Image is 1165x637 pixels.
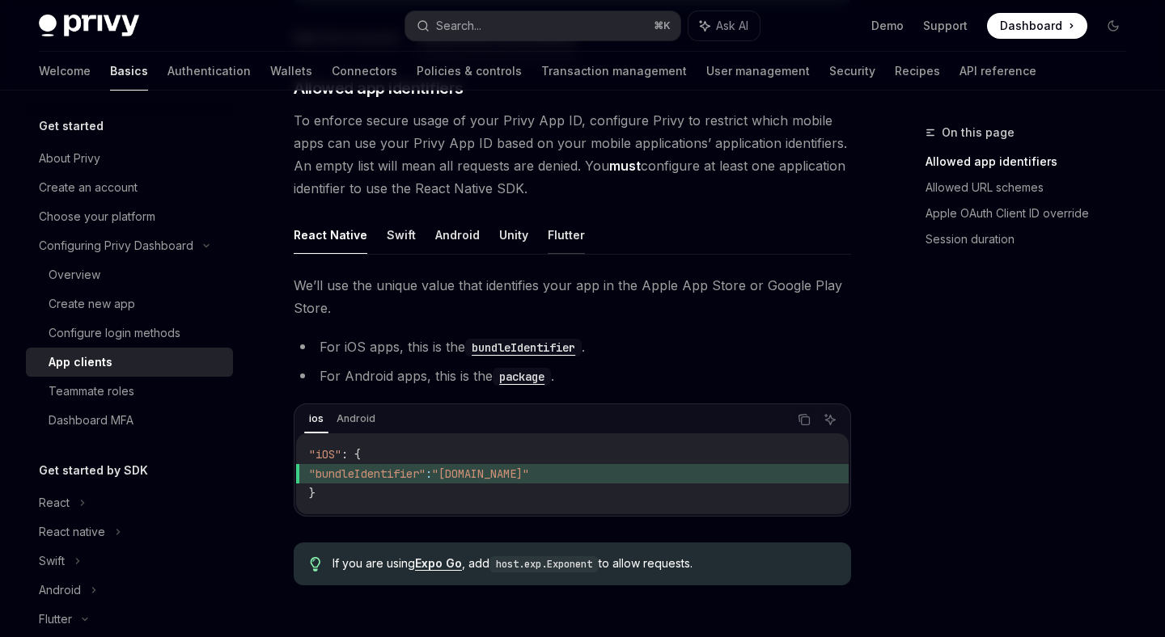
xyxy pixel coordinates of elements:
div: Create an account [39,178,138,197]
div: Search... [436,16,481,36]
span: Dashboard [1000,18,1062,34]
a: App clients [26,348,233,377]
a: Session duration [926,226,1139,252]
a: Expo Go [415,556,462,571]
span: To enforce secure usage of your Privy App ID, configure Privy to restrict which mobile apps can u... [294,109,851,200]
img: dark logo [39,15,139,37]
a: Transaction management [541,52,687,91]
div: App clients [49,352,112,372]
code: bundleIdentifier [465,339,582,356]
span: : [426,466,432,481]
button: Toggle dark mode [1100,13,1126,39]
a: Authentication [167,52,251,91]
a: package [493,368,551,384]
li: For iOS apps, this is the . [294,335,851,358]
code: package [493,368,551,386]
div: Configuring Privy Dashboard [39,236,193,255]
div: Overview [49,265,100,285]
span: "bundleIdentifier" [309,466,426,481]
a: Configure login methods [26,318,233,348]
div: Teammate roles [49,382,134,401]
div: React native [39,522,105,542]
a: Welcome [39,52,91,91]
span: If you are using , add to allow requests. [333,555,835,572]
span: "[DOMAIN_NAME]" [432,466,529,481]
button: Android [435,216,480,254]
a: Policies & controls [417,52,522,91]
button: Flutter [548,216,585,254]
a: Allowed URL schemes [926,175,1139,200]
span: "iOS" [309,447,341,462]
span: On this page [942,123,1015,142]
button: Ask AI [688,11,760,40]
a: About Privy [26,144,233,173]
a: Demo [871,18,904,34]
div: Swift [39,551,65,571]
div: Flutter [39,610,72,629]
h5: Get started by SDK [39,461,148,480]
div: Choose your platform [39,207,155,226]
div: About Privy [39,149,100,168]
div: Android [332,409,380,428]
div: Configure login methods [49,323,180,343]
a: Recipes [895,52,940,91]
a: Connectors [332,52,397,91]
div: ios [304,409,328,428]
div: Create new app [49,294,135,314]
a: Apple OAuth Client ID override [926,200,1139,226]
a: Basics [110,52,148,91]
svg: Tip [310,557,321,572]
div: React [39,493,70,513]
button: Search...⌘K [405,11,680,40]
li: For Android apps, this is the . [294,365,851,387]
a: Security [829,52,875,91]
span: ⌘ K [654,19,671,32]
h5: Get started [39,116,104,136]
code: host.exp.Exponent [489,556,599,572]
button: React Native [294,216,367,254]
a: API reference [960,52,1036,91]
span: We’ll use the unique value that identifies your app in the Apple App Store or Google Play Store. [294,274,851,319]
button: Swift [387,216,416,254]
a: Support [923,18,968,34]
a: User management [706,52,810,91]
button: Ask AI [820,409,841,430]
a: Teammate roles [26,377,233,406]
a: bundleIdentifier [465,339,582,355]
span: Ask AI [716,18,748,34]
a: Dashboard MFA [26,406,233,435]
div: Dashboard MFA [49,411,133,430]
a: Overview [26,260,233,289]
a: Create new app [26,289,233,318]
a: Allowed app identifiers [926,149,1139,175]
button: Unity [499,216,528,254]
span: } [309,486,316,500]
a: Choose your platform [26,202,233,231]
a: Create an account [26,173,233,202]
strong: must [609,158,641,174]
span: : { [341,447,361,462]
div: Android [39,580,81,600]
a: Dashboard [987,13,1087,39]
button: Copy the contents from the code block [794,409,815,430]
a: Wallets [270,52,312,91]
